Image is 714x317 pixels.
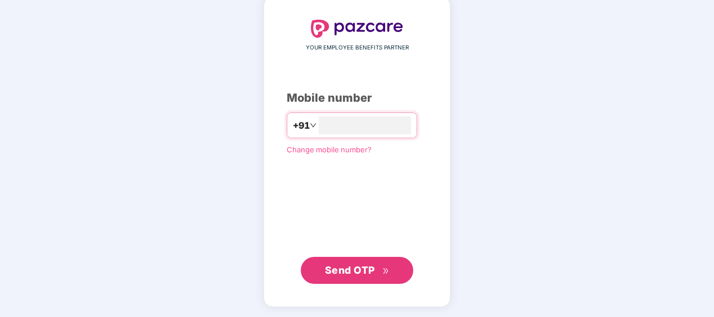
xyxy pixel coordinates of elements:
[301,257,413,284] button: Send OTPdouble-right
[287,145,372,154] a: Change mobile number?
[310,122,317,129] span: down
[293,119,310,133] span: +91
[382,268,390,275] span: double-right
[325,264,375,276] span: Send OTP
[311,20,403,38] img: logo
[306,43,409,52] span: YOUR EMPLOYEE BENEFITS PARTNER
[287,89,427,107] div: Mobile number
